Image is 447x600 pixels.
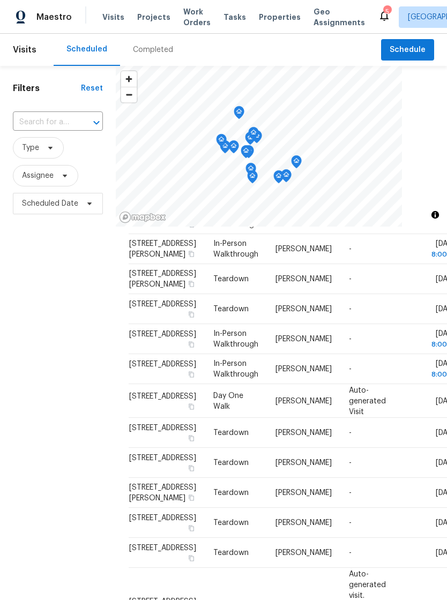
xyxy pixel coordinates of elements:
span: Teardown [213,519,249,527]
div: Reset [81,83,103,94]
span: Visits [102,12,124,22]
button: Copy Address [187,433,196,443]
span: [PERSON_NAME] [275,245,332,253]
span: - [349,245,352,253]
div: Map marker [228,140,239,157]
span: Geo Assignments [314,6,365,28]
span: - [349,275,352,283]
div: Completed [133,44,173,55]
button: Copy Address [187,310,196,319]
span: [PERSON_NAME] [275,429,332,437]
span: [PERSON_NAME] [275,489,332,497]
span: Auto-generated Visit [349,386,386,415]
span: Toggle attribution [432,209,438,221]
button: Zoom in [121,71,137,87]
span: [PERSON_NAME] [275,305,332,313]
input: Search for an address... [13,114,73,131]
div: Map marker [245,132,256,148]
div: Map marker [234,106,244,123]
span: Type [22,142,39,153]
span: Assignee [22,170,54,181]
button: Copy Address [187,553,196,563]
span: Visits [13,38,36,62]
span: [PERSON_NAME] [275,459,332,467]
span: - [349,549,352,557]
span: - [349,335,352,343]
span: - [349,459,352,467]
span: [STREET_ADDRESS] [129,361,196,368]
span: [PERSON_NAME] [275,519,332,527]
span: Teardown [213,549,249,557]
span: In-Person Walkthrough [213,360,258,378]
a: Mapbox homepage [119,211,166,223]
div: Map marker [216,134,227,151]
span: Teardown [213,429,249,437]
span: [PERSON_NAME] [275,365,332,373]
span: [STREET_ADDRESS] [129,454,196,462]
span: [STREET_ADDRESS] [129,424,196,432]
span: Teardown [213,459,249,467]
div: 5 [383,6,391,17]
span: [STREET_ADDRESS] [129,514,196,522]
button: Copy Address [187,249,196,259]
span: [STREET_ADDRESS] [129,392,196,400]
button: Copy Address [187,523,196,533]
span: Projects [137,12,170,22]
h1: Filters [13,83,81,94]
div: Map marker [248,127,259,144]
button: Copy Address [187,370,196,379]
div: Map marker [245,163,256,179]
span: [STREET_ADDRESS] [129,331,196,338]
span: Day One Walk [213,392,243,410]
span: [PERSON_NAME] [275,275,332,283]
span: Maestro [36,12,72,22]
button: Copy Address [187,279,196,289]
button: Copy Address [187,493,196,502]
span: Tasks [223,13,246,21]
span: In-Person Walkthrough [213,210,258,228]
span: [STREET_ADDRESS][PERSON_NAME] [129,484,196,502]
span: In-Person Walkthrough [213,240,258,258]
div: Map marker [241,145,251,162]
span: [PERSON_NAME] [275,549,332,557]
button: Copy Address [187,340,196,349]
button: Open [89,115,104,130]
span: [STREET_ADDRESS] [129,301,196,308]
div: Map marker [247,170,258,187]
span: [PERSON_NAME] [275,397,332,404]
button: Zoom out [121,87,137,102]
div: Map marker [291,155,302,172]
span: Schedule [390,43,426,57]
div: Scheduled [66,44,107,55]
button: Schedule [381,39,434,61]
button: Copy Address [187,401,196,411]
span: Scheduled Date [22,198,78,209]
span: Work Orders [183,6,211,28]
span: - [349,305,352,313]
span: Teardown [213,489,249,497]
span: - [349,519,352,527]
span: Teardown [213,275,249,283]
canvas: Map [116,66,402,227]
span: Teardown [213,305,249,313]
button: Toggle attribution [429,208,442,221]
button: Copy Address [187,220,196,229]
div: Map marker [281,169,292,186]
span: - [349,429,352,437]
span: - [349,365,352,373]
span: [PERSON_NAME] [275,335,332,343]
span: [STREET_ADDRESS][PERSON_NAME] [129,270,196,288]
span: - [349,489,352,497]
span: Properties [259,12,301,22]
span: [STREET_ADDRESS] [129,544,196,552]
span: [STREET_ADDRESS][PERSON_NAME] [129,240,196,258]
button: Copy Address [187,463,196,473]
div: Map marker [273,170,284,187]
span: In-Person Walkthrough [213,330,258,348]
